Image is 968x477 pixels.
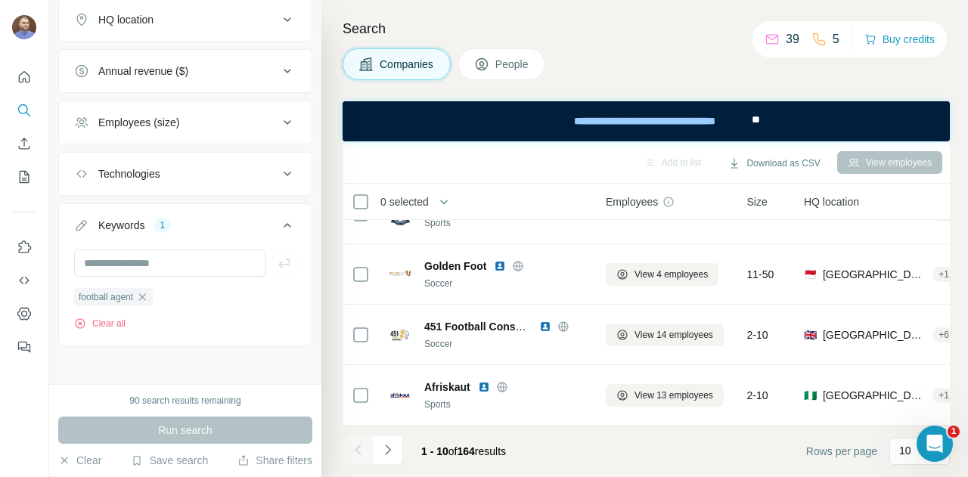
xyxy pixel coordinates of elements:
div: 1 [154,218,171,232]
div: Soccer [424,337,588,351]
div: Technologies [98,166,160,181]
img: Logo of Afriskaut [388,383,412,407]
button: Share filters [237,453,312,468]
span: 11-50 [747,267,774,282]
span: [GEOGRAPHIC_DATA], [GEOGRAPHIC_DATA], [GEOGRAPHIC_DATA] [823,327,926,342]
button: Enrich CSV [12,130,36,157]
img: Avatar [12,15,36,39]
div: Employees (size) [98,115,179,130]
span: 🇲🇨 [804,267,817,282]
div: Sports [424,398,588,411]
button: Dashboard [12,300,36,327]
span: football agent [79,290,133,304]
div: + 1 [932,268,955,281]
button: View 13 employees [606,384,724,407]
div: Annual revenue ($) [98,63,188,79]
span: of [448,445,458,457]
span: results [421,445,506,457]
span: 2-10 [747,327,768,342]
img: Logo of Golden Foot [388,262,412,287]
button: View 14 employees [606,324,724,346]
span: Rows per page [806,444,877,459]
div: 90 search results remaining [129,394,240,407]
img: LinkedIn logo [539,321,551,333]
button: Technologies [59,156,312,192]
span: View 13 employees [634,389,713,402]
img: LinkedIn logo [494,260,506,272]
button: Clear all [74,317,126,330]
p: 39 [786,30,799,48]
span: View 4 employees [634,268,708,281]
span: Golden Foot [424,259,486,274]
span: Companies [380,57,435,72]
span: 1 - 10 [421,445,448,457]
span: 🇳🇬 [804,388,817,403]
button: Download as CSV [718,152,830,175]
div: Sports [424,216,588,230]
img: LinkedIn logo [478,381,490,393]
span: 0 selected [380,194,429,209]
div: HQ location [98,12,154,27]
button: Save search [131,453,208,468]
button: Search [12,97,36,124]
h4: Search [343,18,950,39]
span: 164 [458,445,475,457]
span: 1 [948,426,960,438]
span: Afriskaut [424,379,470,395]
button: Buy credits [864,29,935,50]
div: Keywords [98,218,144,233]
button: Use Surfe on LinkedIn [12,234,36,261]
span: 🇬🇧 [804,327,817,342]
button: HQ location [59,2,312,38]
span: HQ location [804,194,859,209]
p: 10 [899,443,911,458]
span: [GEOGRAPHIC_DATA], [GEOGRAPHIC_DATA] [823,388,926,403]
iframe: Banner [343,101,950,141]
button: Annual revenue ($) [59,53,312,89]
button: My lists [12,163,36,190]
div: + 6 [932,328,955,342]
div: + 1 [932,389,955,402]
span: View 14 employees [634,328,713,342]
button: Keywords1 [59,207,312,249]
button: Quick start [12,63,36,91]
button: Feedback [12,333,36,361]
div: Soccer [424,277,588,290]
button: Use Surfe API [12,267,36,294]
span: 451 Football Consultancy [424,321,553,333]
span: [GEOGRAPHIC_DATA], [GEOGRAPHIC_DATA] [823,267,926,282]
img: Logo of 451 Football Consultancy [388,323,412,347]
span: Employees [606,194,658,209]
button: View 4 employees [606,263,718,286]
span: 2-10 [747,388,768,403]
button: Navigate to next page [373,435,403,465]
iframe: Intercom live chat [917,426,953,462]
button: Clear [58,453,101,468]
p: 5 [833,30,839,48]
span: Size [747,194,768,209]
button: Employees (size) [59,104,312,141]
span: People [495,57,530,72]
